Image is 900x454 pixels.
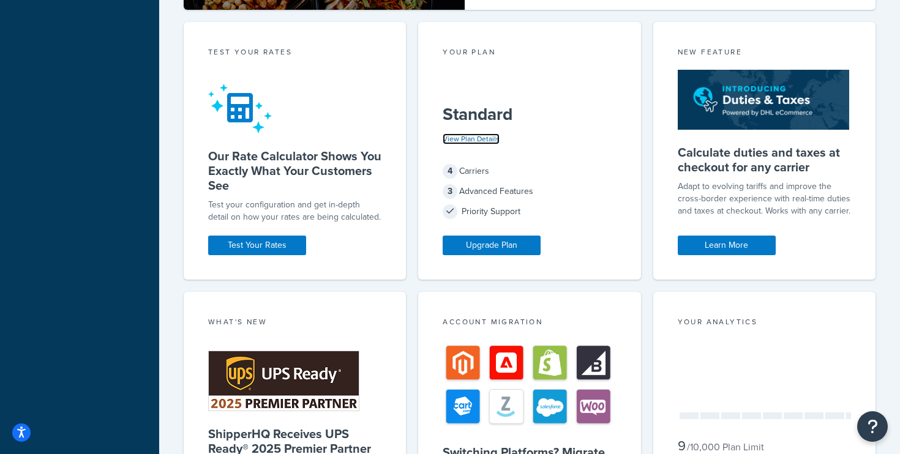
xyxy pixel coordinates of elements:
a: Learn More [678,236,776,255]
span: 3 [443,184,457,199]
div: Your Plan [443,47,616,61]
span: 4 [443,164,457,179]
a: Test Your Rates [208,236,306,255]
button: Open Resource Center [857,411,888,442]
a: View Plan Details [443,133,500,144]
div: Priority Support [443,203,616,220]
div: Account Migration [443,316,616,330]
div: Test your rates [208,47,381,61]
div: What's New [208,316,381,330]
div: Your Analytics [678,316,851,330]
p: Adapt to evolving tariffs and improve the cross-border experience with real-time duties and taxes... [678,180,851,217]
div: Carriers [443,163,616,180]
div: New Feature [678,47,851,61]
div: Test your configuration and get in-depth detail on how your rates are being calculated. [208,199,381,223]
small: / 10,000 Plan Limit [687,440,764,454]
div: Advanced Features [443,183,616,200]
a: Upgrade Plan [443,236,541,255]
h5: Calculate duties and taxes at checkout for any carrier [678,145,851,174]
h5: Our Rate Calculator Shows You Exactly What Your Customers See [208,149,381,193]
h5: Standard [443,105,616,124]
